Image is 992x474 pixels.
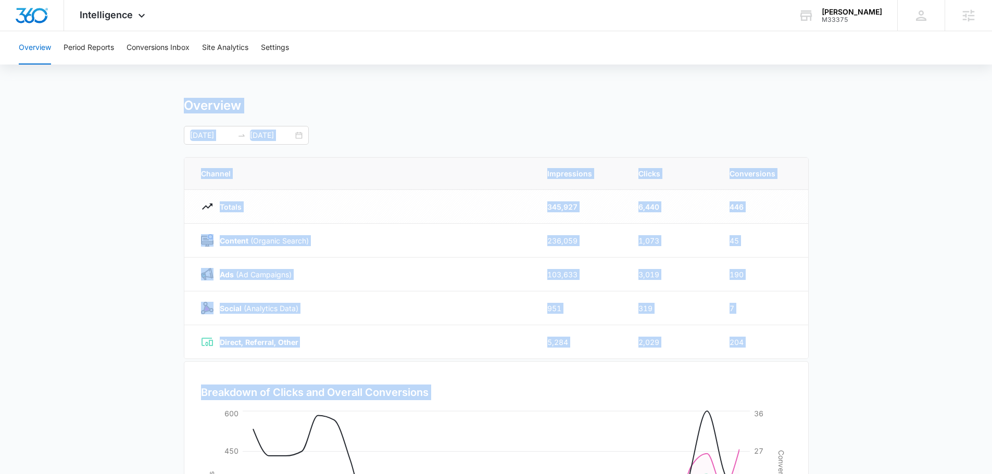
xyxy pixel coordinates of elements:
[717,258,808,291] td: 190
[214,303,298,314] p: (Analytics Data)
[535,224,626,258] td: 236,059
[535,325,626,359] td: 5,284
[237,131,246,139] span: swap-right
[250,130,293,141] input: End date
[535,190,626,224] td: 345,927
[822,8,882,16] div: account name
[717,325,808,359] td: 204
[220,304,242,313] strong: Social
[237,131,246,139] span: to
[754,446,763,455] tspan: 27
[535,291,626,325] td: 951
[638,168,705,179] span: Clicks
[717,291,808,325] td: 7
[220,236,248,245] strong: Content
[717,190,808,224] td: 446
[214,269,292,280] p: (Ad Campaigns)
[626,258,717,291] td: 3,019
[80,9,133,20] span: Intelligence
[717,224,808,258] td: 45
[224,409,238,418] tspan: 600
[214,201,242,212] p: Totals
[184,98,241,113] h1: Overview
[190,130,233,141] input: Start date
[19,31,51,65] button: Overview
[220,338,298,347] strong: Direct, Referral, Other
[626,291,717,325] td: 319
[261,31,289,65] button: Settings
[214,235,309,246] p: (Organic Search)
[220,270,234,279] strong: Ads
[535,258,626,291] td: 103,633
[201,302,214,314] img: Social
[822,16,882,23] div: account id
[201,268,214,280] img: Ads
[224,446,238,455] tspan: 450
[64,31,114,65] button: Period Reports
[626,190,717,224] td: 6,440
[127,31,190,65] button: Conversions Inbox
[201,385,429,400] h3: Breakdown of Clicks and Overall Conversions
[547,168,613,179] span: Impressions
[626,224,717,258] td: 1,073
[626,325,717,359] td: 2,029
[201,234,214,247] img: Content
[201,168,522,179] span: Channel
[730,168,792,179] span: Conversions
[754,409,763,418] tspan: 36
[202,31,248,65] button: Site Analytics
